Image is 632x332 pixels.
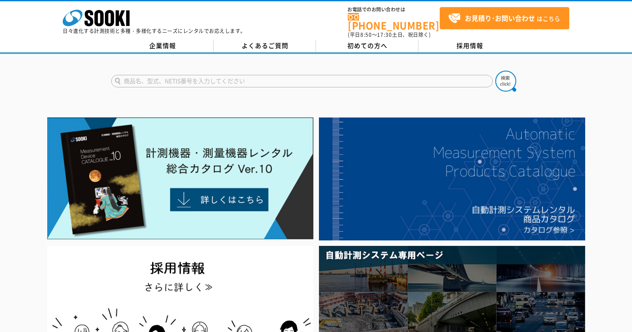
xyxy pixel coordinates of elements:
img: 自動計測システムカタログ [319,117,585,240]
strong: お見積り･お問い合わせ [465,13,535,23]
a: よくあるご質問 [214,40,316,52]
span: お電話でのお問い合わせは [348,7,440,12]
p: 日々進化する計測技術と多種・多様化するニーズにレンタルでお応えします。 [63,28,246,33]
span: はこちら [448,12,560,25]
span: 8:50 [360,31,372,38]
img: btn_search.png [495,71,516,92]
a: お見積り･お問い合わせはこちら [440,7,569,29]
a: 採用情報 [418,40,521,52]
span: (平日 ～ 土日、祝日除く) [348,31,431,38]
span: 17:30 [377,31,392,38]
input: 商品名、型式、NETIS番号を入力してください [111,75,493,87]
a: [PHONE_NUMBER] [348,13,440,30]
a: 初めての方へ [316,40,418,52]
a: 企業情報 [111,40,214,52]
span: 初めての方へ [347,41,387,50]
img: Catalog Ver10 [47,117,313,240]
